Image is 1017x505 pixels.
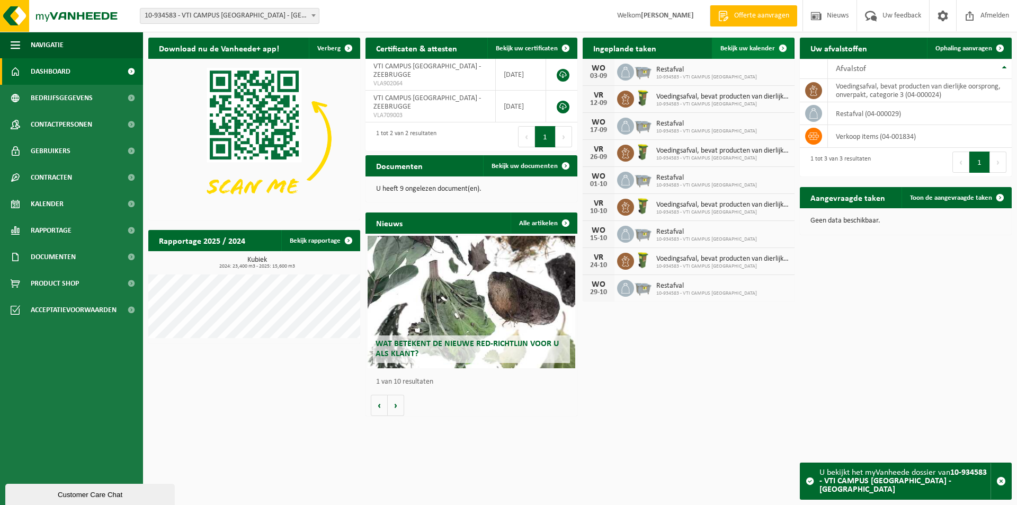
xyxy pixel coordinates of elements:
div: 01-10 [588,181,609,188]
h2: Uw afvalstoffen [800,38,878,58]
div: WO [588,172,609,181]
h2: Download nu de Vanheede+ app! [148,38,290,58]
span: Documenten [31,244,76,270]
img: WB-2500-GAL-GY-01 [634,62,652,80]
div: 26-09 [588,154,609,161]
div: WO [588,118,609,127]
strong: 10-934583 - VTI CAMPUS [GEOGRAPHIC_DATA] - [GEOGRAPHIC_DATA] [819,468,987,494]
h2: Nieuws [365,212,413,233]
span: Afvalstof [836,65,866,73]
span: Voedingsafval, bevat producten van dierlijke oorsprong, onverpakt, categorie 3 [656,147,789,155]
span: 10-934583 - VTI CAMPUS [GEOGRAPHIC_DATA] [656,263,789,270]
span: Bekijk uw certificaten [496,45,558,52]
span: Navigatie [31,32,64,58]
span: Voedingsafval, bevat producten van dierlijke oorsprong, onverpakt, categorie 3 [656,93,789,101]
a: Bekijk uw documenten [483,155,576,176]
p: Geen data beschikbaar. [810,217,1001,225]
span: VTI CAMPUS [GEOGRAPHIC_DATA] - ZEEBRUGGE [373,63,481,79]
h2: Documenten [365,155,433,176]
span: 10-934583 - VTI CAMPUS [GEOGRAPHIC_DATA] [656,155,789,162]
div: 03-09 [588,73,609,80]
a: Bekijk uw certificaten [487,38,576,59]
p: 1 van 10 resultaten [376,378,572,386]
td: [DATE] [496,59,546,91]
span: Kalender [31,191,64,217]
span: Voedingsafval, bevat producten van dierlijke oorsprong, onverpakt, categorie 3 [656,201,789,209]
span: Restafval [656,66,757,74]
span: Restafval [656,174,757,182]
div: 17-09 [588,127,609,134]
span: VTI CAMPUS [GEOGRAPHIC_DATA] - ZEEBRUGGE [373,94,481,111]
img: WB-0060-HPE-GN-50 [634,89,652,107]
button: Next [556,126,572,147]
a: Bekijk uw kalender [712,38,793,59]
span: VLA902064 [373,79,487,88]
img: WB-2500-GAL-GY-01 [634,224,652,242]
span: VLA709003 [373,111,487,120]
img: WB-0060-HPE-GN-50 [634,197,652,215]
span: Bekijk uw kalender [720,45,775,52]
span: Restafval [656,120,757,128]
div: 10-10 [588,208,609,215]
div: WO [588,64,609,73]
td: restafval (04-000029) [828,102,1012,125]
div: 15-10 [588,235,609,242]
span: Bekijk uw documenten [492,163,558,170]
a: Ophaling aanvragen [927,38,1011,59]
div: WO [588,280,609,289]
img: Download de VHEPlus App [148,59,360,218]
span: Offerte aanvragen [731,11,792,21]
span: 2024: 23,400 m3 - 2025: 15,600 m3 [154,264,360,269]
button: Previous [952,152,969,173]
span: Restafval [656,282,757,290]
button: 1 [535,126,556,147]
button: Previous [518,126,535,147]
h2: Certificaten & attesten [365,38,468,58]
span: Bedrijfsgegevens [31,85,93,111]
span: 10-934583 - VTI CAMPUS [GEOGRAPHIC_DATA] [656,236,757,243]
span: Rapportage [31,217,72,244]
div: VR [588,91,609,100]
span: Acceptatievoorwaarden [31,297,117,323]
td: [DATE] [496,91,546,122]
span: Verberg [317,45,341,52]
button: Next [990,152,1006,173]
span: 10-934583 - VTI CAMPUS [GEOGRAPHIC_DATA] [656,182,757,189]
span: Dashboard [31,58,70,85]
div: WO [588,226,609,235]
button: Vorige [371,395,388,416]
iframe: chat widget [5,482,177,505]
div: 24-10 [588,262,609,269]
span: 10-934583 - VTI CAMPUS ZEEBRUGGE - ZEEBRUGGE [140,8,319,23]
span: 10-934583 - VTI CAMPUS [GEOGRAPHIC_DATA] [656,101,789,108]
div: 1 tot 3 van 3 resultaten [805,150,871,174]
span: 10-934583 - VTI CAMPUS [GEOGRAPHIC_DATA] [656,74,757,81]
a: Alle artikelen [511,212,576,234]
span: 10-934583 - VTI CAMPUS [GEOGRAPHIC_DATA] [656,128,757,135]
a: Toon de aangevraagde taken [902,187,1011,208]
img: WB-2500-GAL-GY-01 [634,278,652,296]
button: 1 [969,152,990,173]
span: Ophaling aanvragen [935,45,992,52]
h2: Aangevraagde taken [800,187,896,208]
h2: Ingeplande taken [583,38,667,58]
strong: [PERSON_NAME] [641,12,694,20]
span: Restafval [656,228,757,236]
div: 29-10 [588,289,609,296]
img: WB-2500-GAL-GY-01 [634,170,652,188]
span: 10-934583 - VTI CAMPUS [GEOGRAPHIC_DATA] [656,209,789,216]
span: Product Shop [31,270,79,297]
button: Volgende [388,395,404,416]
a: Offerte aanvragen [710,5,797,26]
span: Toon de aangevraagde taken [910,194,992,201]
span: Gebruikers [31,138,70,164]
td: voedingsafval, bevat producten van dierlijke oorsprong, onverpakt, categorie 3 (04-000024) [828,79,1012,102]
div: U bekijkt het myVanheede dossier van [819,463,991,499]
span: 10-934583 - VTI CAMPUS ZEEBRUGGE - ZEEBRUGGE [140,8,319,24]
img: WB-0060-HPE-GN-50 [634,251,652,269]
div: VR [588,253,609,262]
a: Wat betekent de nieuwe RED-richtlijn voor u als klant? [368,236,575,368]
div: 1 tot 2 van 2 resultaten [371,125,436,148]
div: VR [588,199,609,208]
